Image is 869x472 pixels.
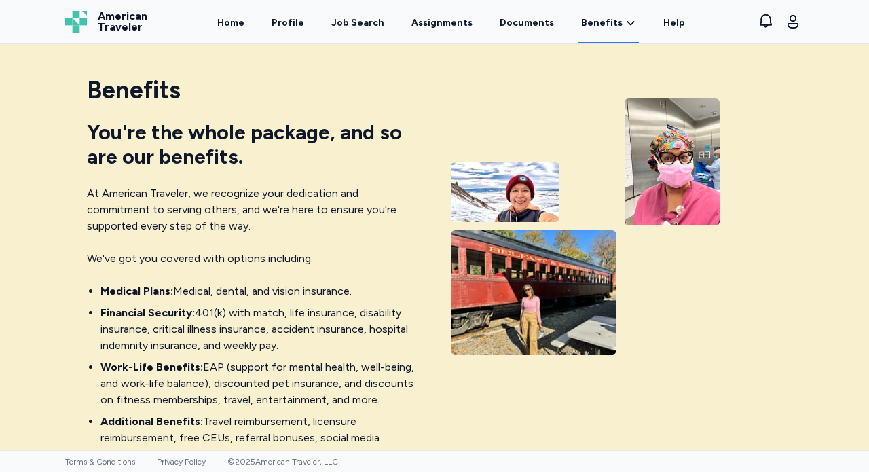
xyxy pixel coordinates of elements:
a: Privacy Policy [157,457,206,467]
li: Medical, dental, and vision insurance. [100,283,418,299]
img: Traveler enjoying a sunny day in Maine [451,230,616,355]
li: Travel reimbursement, licensure reimbursement, free CEUs, referral bonuses, social media bonuses,... [100,414,418,462]
div: You're the whole package, and so are our benefits. [87,120,418,169]
li: 401(k) with match, life insurance, disability insurance, critical illness insurance, accident ins... [100,305,418,354]
span: Financial Security: [100,306,195,319]
a: Terms & Conditions [65,457,135,467]
span: Medical Plans: [100,285,173,297]
p: At American Traveler, we recognize your dedication and commitment to serving others, and we're he... [87,185,418,234]
h2: Benefits [87,77,418,104]
a: Benefits [581,16,636,30]
img: Traveler in the pacific northwest [451,162,559,223]
img: Logo [65,11,87,33]
span: Benefits [581,16,623,30]
span: American Traveler [98,11,147,33]
div: Job Search [331,16,384,30]
img: Traveler ready for a day of adventure [625,98,720,225]
li: EAP (support for mental health, well-being, and work-life balance), discounted pet insurance, and... [100,359,418,408]
p: We've got you covered with options including: [87,251,418,267]
span: Additional Benefits: [100,415,203,428]
span: © 2025 American Traveler, LLC [227,457,338,467]
span: Work-Life Benefits: [100,361,203,374]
